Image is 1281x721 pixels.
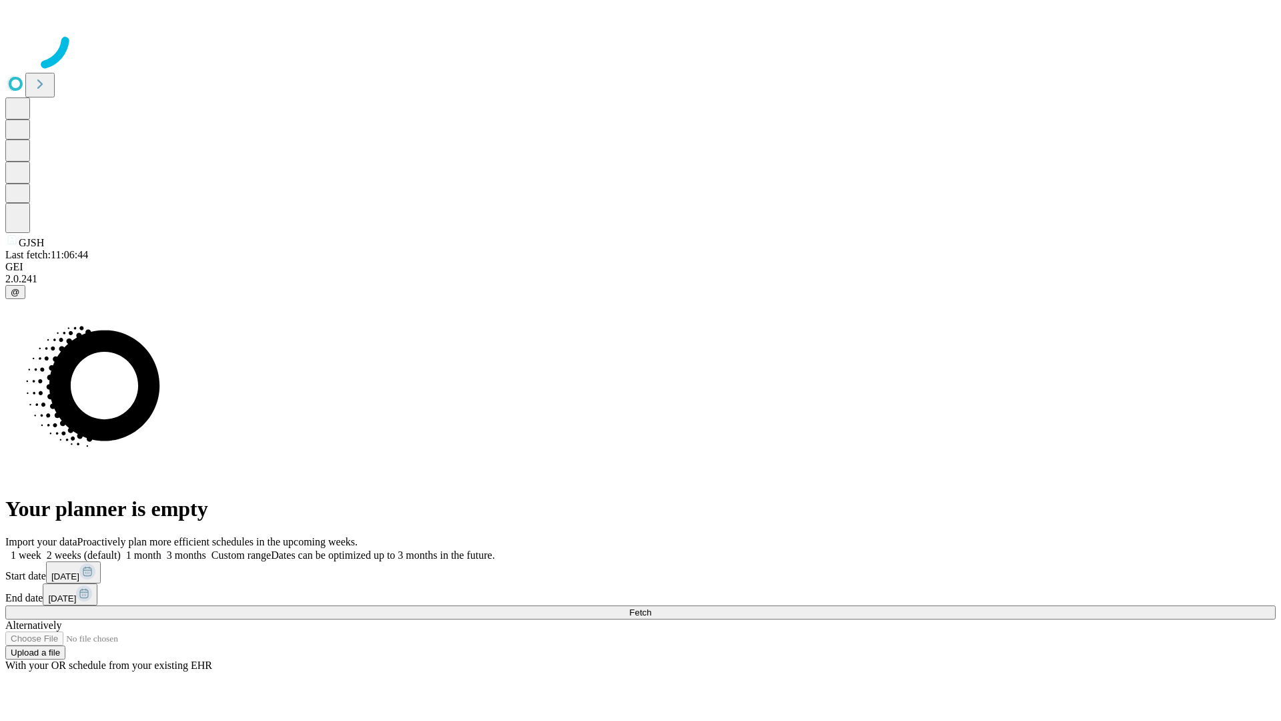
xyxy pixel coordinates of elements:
[19,237,44,248] span: GJSH
[271,549,494,561] span: Dates can be optimized up to 3 months in the future.
[51,571,79,581] span: [DATE]
[77,536,358,547] span: Proactively plan more efficient schedules in the upcoming weeks.
[211,549,271,561] span: Custom range
[48,593,76,604] span: [DATE]
[11,549,41,561] span: 1 week
[11,287,20,297] span: @
[5,285,25,299] button: @
[167,549,206,561] span: 3 months
[47,549,121,561] span: 2 weeks (default)
[126,549,161,561] span: 1 month
[5,561,1276,583] div: Start date
[46,561,101,583] button: [DATE]
[5,497,1276,521] h1: Your planner is empty
[5,273,1276,285] div: 2.0.241
[5,620,61,631] span: Alternatively
[5,249,88,260] span: Last fetch: 11:06:44
[5,660,212,671] span: With your OR schedule from your existing EHR
[5,583,1276,606] div: End date
[629,608,651,618] span: Fetch
[5,536,77,547] span: Import your data
[5,606,1276,620] button: Fetch
[5,261,1276,273] div: GEI
[5,646,65,660] button: Upload a file
[43,583,97,606] button: [DATE]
